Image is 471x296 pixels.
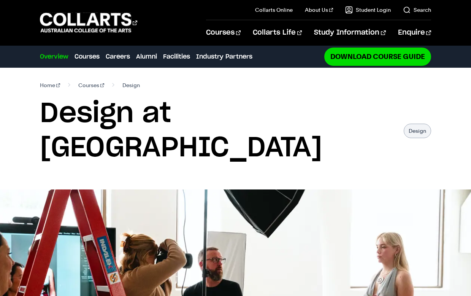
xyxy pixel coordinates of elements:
a: Courses [78,80,104,91]
a: Study Information [314,20,385,45]
div: Go to homepage [40,12,137,33]
a: Overview [40,52,68,61]
a: Student Login [345,6,391,14]
h1: Design at [GEOGRAPHIC_DATA] [40,97,396,165]
a: Collarts Life [253,20,302,45]
a: Enquire [398,20,431,45]
a: Home [40,80,60,91]
a: Collarts Online [255,6,293,14]
a: About Us [305,6,333,14]
a: Download Course Guide [324,48,431,65]
a: Alumni [136,52,157,61]
a: Courses [75,52,100,61]
a: Search [403,6,431,14]
span: Design [122,80,140,91]
a: Facilities [163,52,190,61]
a: Industry Partners [196,52,252,61]
a: Careers [106,52,130,61]
a: Courses [206,20,241,45]
p: Design [404,124,431,138]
